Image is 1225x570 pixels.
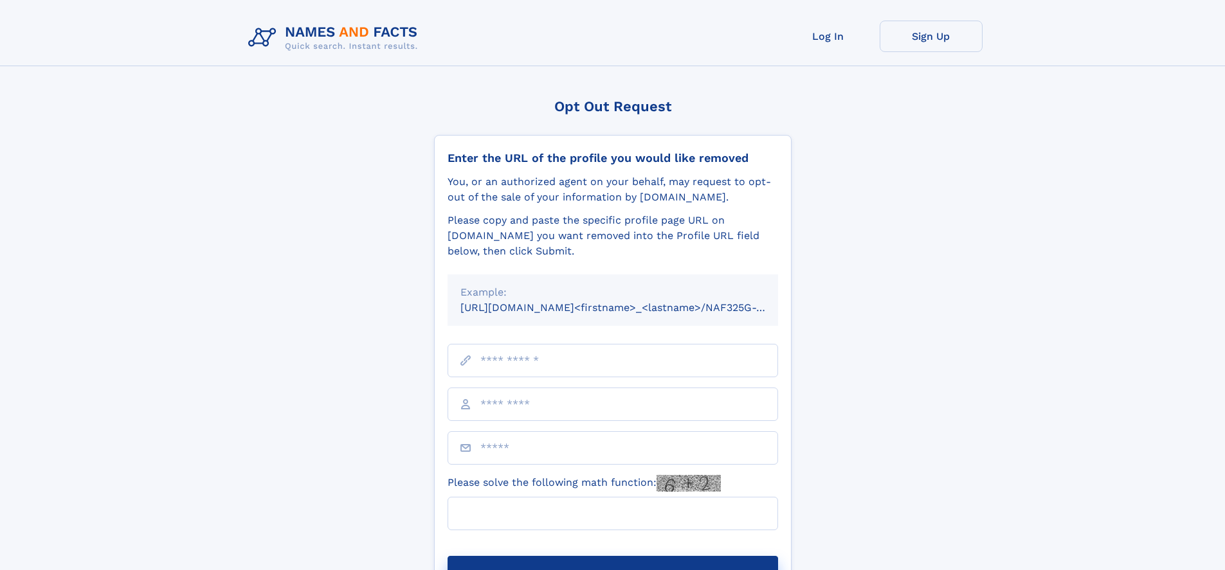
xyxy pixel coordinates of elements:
[448,174,778,205] div: You, or an authorized agent on your behalf, may request to opt-out of the sale of your informatio...
[448,213,778,259] div: Please copy and paste the specific profile page URL on [DOMAIN_NAME] you want removed into the Pr...
[448,475,721,492] label: Please solve the following math function:
[434,98,792,114] div: Opt Out Request
[777,21,880,52] a: Log In
[880,21,983,52] a: Sign Up
[243,21,428,55] img: Logo Names and Facts
[460,301,803,314] small: [URL][DOMAIN_NAME]<firstname>_<lastname>/NAF325G-xxxxxxxx
[448,151,778,165] div: Enter the URL of the profile you would like removed
[460,285,765,300] div: Example:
